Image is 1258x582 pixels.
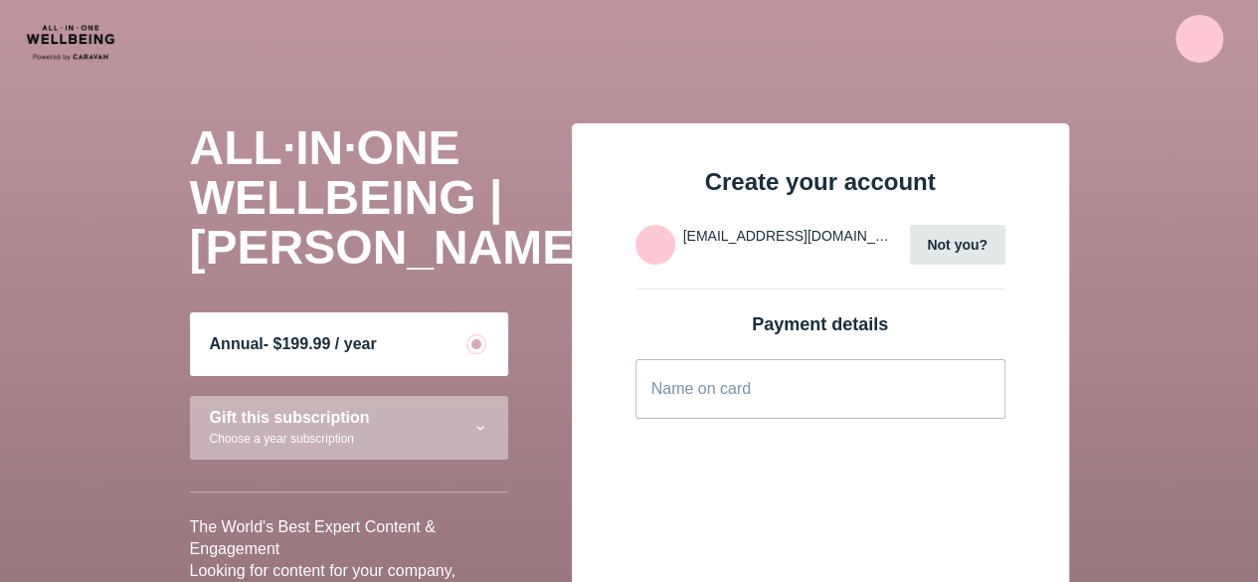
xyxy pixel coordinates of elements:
[910,225,1005,265] button: Not you?
[190,121,591,274] span: ALL·IN·ONE WELLBEING | [PERSON_NAME]
[210,430,370,448] div: Choose a year subscription
[190,312,508,376] div: Annual- $199.99 / year
[1175,15,1223,63] img: 6ad1067ecf9b06481e17ba00d497957d.png
[927,237,988,253] span: Not you?
[683,225,890,247] li: [EMAIL_ADDRESS][DOMAIN_NAME]
[264,335,377,352] span: - $199.99 / year
[210,335,264,352] span: Annual
[635,225,675,265] img: 6ad1067ecf9b06481e17ba00d497957d.png
[635,313,1005,335] div: Payment details
[190,396,508,460] div: Gift this subscriptionChoose a year subscription
[210,409,370,427] div: Gift this subscription
[20,21,164,63] img: CARAVAN
[635,171,1005,193] div: Create your account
